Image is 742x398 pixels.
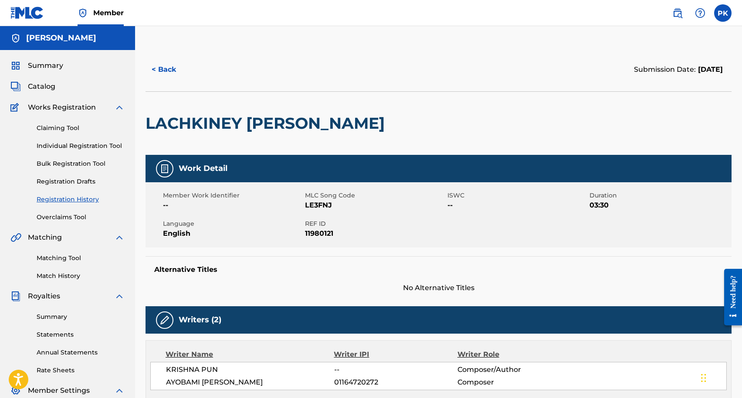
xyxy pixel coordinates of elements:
[159,164,170,174] img: Work Detail
[457,349,570,360] div: Writer Role
[163,228,303,239] span: English
[37,159,125,168] a: Bulk Registration Tool
[590,200,729,211] span: 03:30
[334,365,457,375] span: --
[10,291,21,301] img: Royalties
[457,377,569,388] span: Composer
[179,164,227,174] h5: Work Detail
[334,377,457,388] span: 01164720272
[146,114,389,133] h2: LACHKINEY [PERSON_NAME]
[159,315,170,325] img: Writers
[37,177,125,186] a: Registration Drafts
[10,81,55,92] a: CatalogCatalog
[305,228,445,239] span: 11980121
[146,59,198,80] button: < Back
[447,191,587,200] span: ISWC
[114,385,125,396] img: expand
[10,7,44,19] img: MLC Logo
[28,291,60,301] span: Royalties
[37,312,125,321] a: Summary
[669,4,686,22] a: Public Search
[114,102,125,113] img: expand
[698,356,742,398] iframe: Chat Widget
[93,8,124,18] span: Member
[163,191,303,200] span: Member Work Identifier
[28,102,96,113] span: Works Registration
[10,81,21,92] img: Catalog
[37,254,125,263] a: Matching Tool
[10,33,21,43] img: Accounts
[718,262,742,332] iframe: Resource Center
[695,8,705,18] img: help
[114,232,125,243] img: expand
[179,315,221,325] h5: Writers (2)
[701,365,706,391] div: Drag
[672,8,683,18] img: search
[10,385,21,396] img: Member Settings
[37,195,125,204] a: Registration History
[163,219,303,228] span: Language
[114,291,125,301] img: expand
[305,191,445,200] span: MLC Song Code
[28,232,62,243] span: Matching
[28,385,90,396] span: Member Settings
[10,60,63,71] a: SummarySummary
[634,64,723,75] div: Submission Date:
[37,213,125,222] a: Overclaims Tool
[590,191,729,200] span: Duration
[166,377,334,388] span: AYOBAMI [PERSON_NAME]
[166,349,334,360] div: Writer Name
[10,232,21,243] img: Matching
[10,102,22,113] img: Works Registration
[691,4,709,22] div: Help
[37,271,125,281] a: Match History
[37,348,125,357] a: Annual Statements
[154,265,723,274] h5: Alternative Titles
[26,33,96,43] h5: Prithivi Acharya
[305,219,445,228] span: REF ID
[447,200,587,211] span: --
[305,200,445,211] span: LE3FNJ
[696,65,723,74] span: [DATE]
[28,60,63,71] span: Summary
[28,81,55,92] span: Catalog
[37,141,125,151] a: Individual Registration Tool
[163,200,303,211] span: --
[334,349,457,360] div: Writer IPI
[10,60,21,71] img: Summary
[146,283,732,293] span: No Alternative Titles
[37,124,125,133] a: Claiming Tool
[37,366,125,375] a: Rate Sheets
[166,365,334,375] span: KRISHNA PUN
[78,8,88,18] img: Top Rightsholder
[457,365,569,375] span: Composer/Author
[714,4,732,22] div: User Menu
[37,330,125,339] a: Statements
